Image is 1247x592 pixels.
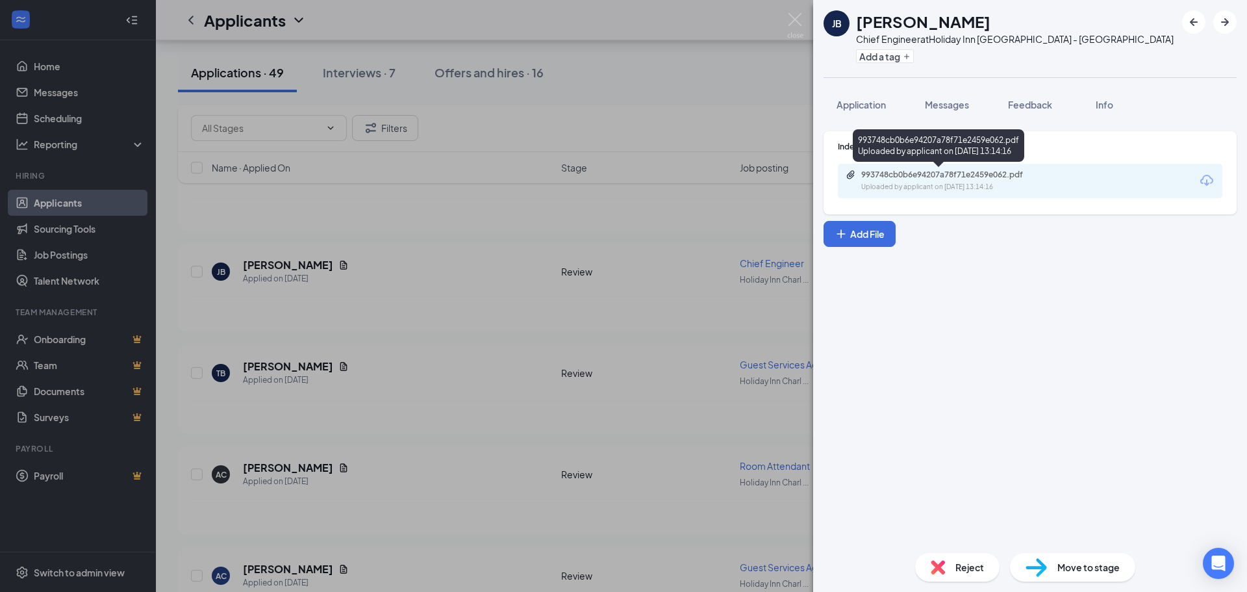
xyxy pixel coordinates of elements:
[1057,560,1120,574] span: Move to stage
[861,170,1043,180] div: 993748cb0b6e94207a78f71e2459e062.pdf
[824,221,896,247] button: Add FilePlus
[1217,14,1233,30] svg: ArrowRight
[853,129,1024,162] div: 993748cb0b6e94207a78f71e2459e062.pdf Uploaded by applicant on [DATE] 13:14:16
[846,170,1056,192] a: Paperclip993748cb0b6e94207a78f71e2459e062.pdfUploaded by applicant on [DATE] 13:14:16
[1096,99,1113,110] span: Info
[835,227,848,240] svg: Plus
[837,99,886,110] span: Application
[832,17,842,30] div: JB
[856,49,914,63] button: PlusAdd a tag
[1182,10,1205,34] button: ArrowLeftNew
[856,10,990,32] h1: [PERSON_NAME]
[846,170,856,180] svg: Paperclip
[1008,99,1052,110] span: Feedback
[1199,173,1215,188] svg: Download
[925,99,969,110] span: Messages
[1186,14,1202,30] svg: ArrowLeftNew
[861,182,1056,192] div: Uploaded by applicant on [DATE] 13:14:16
[955,560,984,574] span: Reject
[1213,10,1237,34] button: ArrowRight
[903,53,911,60] svg: Plus
[838,141,1222,152] div: Indeed Resume
[1203,548,1234,579] div: Open Intercom Messenger
[856,32,1174,45] div: Chief Engineer at Holiday Inn [GEOGRAPHIC_DATA] - [GEOGRAPHIC_DATA]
